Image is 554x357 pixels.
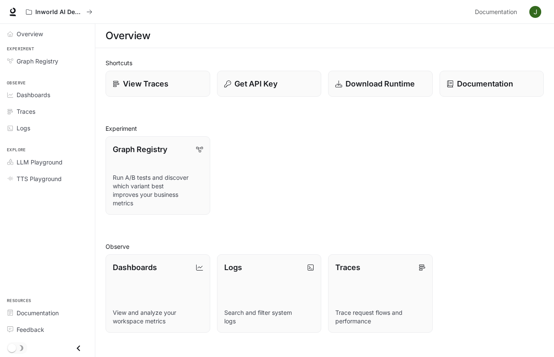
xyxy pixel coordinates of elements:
a: Traces [3,104,91,119]
button: Close drawer [69,340,88,357]
h2: Experiment [106,124,544,133]
h2: Shortcuts [106,58,544,67]
p: Search and filter system logs [224,308,314,325]
span: Traces [17,107,35,116]
p: Documentation [457,78,513,89]
a: Documentation [440,71,544,97]
span: LLM Playground [17,158,63,167]
p: Logs [224,262,242,273]
span: TTS Playground [17,174,62,183]
a: Graph RegistryRun A/B tests and discover which variant best improves your business metrics [106,136,210,215]
p: View and analyze your workspace metrics [113,308,203,325]
button: Get API Key [217,71,322,97]
a: Feedback [3,322,91,337]
p: Run A/B tests and discover which variant best improves your business metrics [113,173,203,207]
span: Dashboards [17,90,50,99]
a: Overview [3,26,91,41]
span: Feedback [17,325,44,334]
a: LogsSearch and filter system logs [217,254,322,333]
p: Dashboards [113,262,157,273]
h1: Overview [106,27,150,44]
a: TTS Playground [3,171,91,186]
a: Documentation [471,3,523,20]
span: Documentation [17,308,59,317]
p: Download Runtime [346,78,415,89]
a: LLM Playground [3,155,91,170]
h2: Observe [106,242,544,251]
a: TracesTrace request flows and performance [328,254,433,333]
span: Documentation [475,7,517,17]
a: View Traces [106,71,210,97]
a: DashboardsView and analyze your workspace metrics [106,254,210,333]
button: All workspaces [22,3,96,20]
p: Get API Key [234,78,277,89]
a: Logs [3,121,91,135]
span: Overview [17,29,43,38]
a: Dashboards [3,87,91,102]
span: Dark mode toggle [8,343,16,352]
a: Download Runtime [328,71,433,97]
p: Graph Registry [113,144,167,155]
button: User avatar [527,3,544,20]
p: Inworld AI Demos [35,9,83,16]
p: Trace request flows and performance [335,308,425,325]
span: Graph Registry [17,57,58,66]
img: User avatar [529,6,541,18]
p: Traces [335,262,360,273]
span: Logs [17,124,30,132]
a: Documentation [3,305,91,320]
a: Graph Registry [3,54,91,69]
p: View Traces [123,78,168,89]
